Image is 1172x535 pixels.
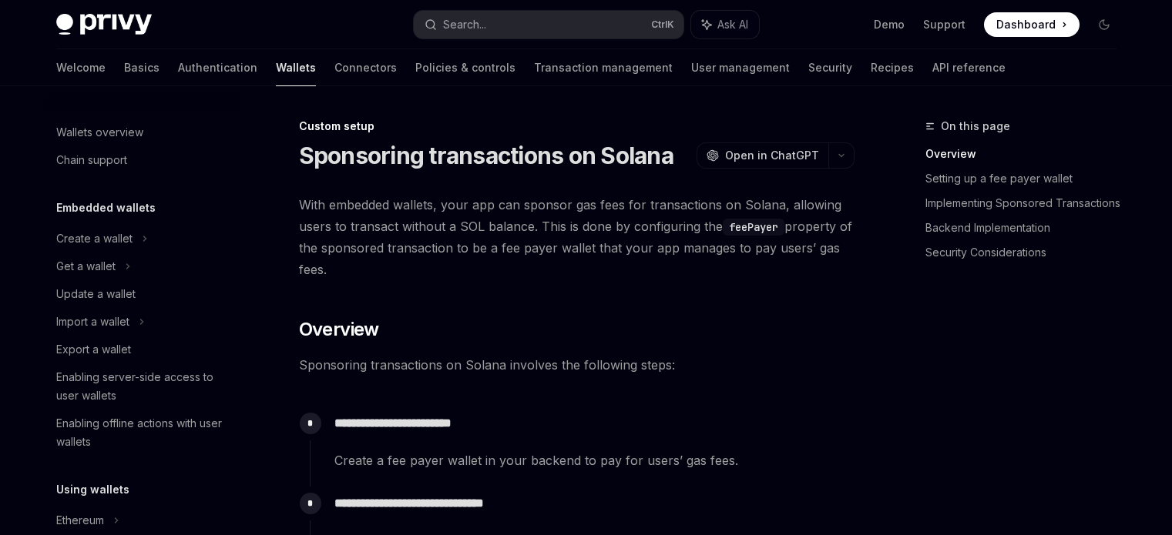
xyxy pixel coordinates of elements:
[808,49,852,86] a: Security
[44,363,241,410] a: Enabling server-side access to user wallets
[443,15,486,34] div: Search...
[925,240,1129,265] a: Security Considerations
[334,49,397,86] a: Connectors
[299,354,855,376] span: Sponsoring transactions on Solana involves the following steps:
[697,142,828,169] button: Open in ChatGPT
[725,148,819,163] span: Open in ChatGPT
[299,194,855,280] span: With embedded wallets, your app can sponsor gas fees for transactions on Solana, allowing users t...
[299,119,855,134] div: Custom setup
[44,410,241,456] a: Enabling offline actions with user wallets
[44,146,241,174] a: Chain support
[996,17,1056,32] span: Dashboard
[415,49,515,86] a: Policies & controls
[925,166,1129,191] a: Setting up a fee payer wallet
[334,450,854,471] span: Create a fee payer wallet in your backend to pay for users’ gas fees.
[124,49,160,86] a: Basics
[56,340,131,359] div: Export a wallet
[299,142,673,169] h1: Sponsoring transactions on Solana
[56,368,232,405] div: Enabling server-side access to user wallets
[56,414,232,451] div: Enabling offline actions with user wallets
[56,14,152,35] img: dark logo
[56,151,127,169] div: Chain support
[871,49,914,86] a: Recipes
[932,49,1006,86] a: API reference
[691,11,759,38] button: Ask AI
[56,313,129,331] div: Import a wallet
[925,142,1129,166] a: Overview
[651,18,674,31] span: Ctrl K
[56,123,143,142] div: Wallets overview
[56,257,116,276] div: Get a wallet
[717,17,748,32] span: Ask AI
[276,49,316,86] a: Wallets
[984,12,1080,37] a: Dashboard
[723,219,784,236] code: feePayer
[1092,12,1117,37] button: Toggle dark mode
[56,480,129,499] h5: Using wallets
[56,49,106,86] a: Welcome
[534,49,673,86] a: Transaction management
[414,11,683,38] button: Search...CtrlK
[941,117,1010,135] span: On this page
[691,49,790,86] a: User management
[925,191,1129,216] a: Implementing Sponsored Transactions
[44,280,241,308] a: Update a wallet
[44,119,241,146] a: Wallets overview
[178,49,257,86] a: Authentication
[56,229,133,248] div: Create a wallet
[874,17,905,32] a: Demo
[56,285,136,303] div: Update a wallet
[925,216,1129,240] a: Backend Implementation
[56,511,104,530] div: Ethereum
[56,199,156,217] h5: Embedded wallets
[923,17,965,32] a: Support
[299,317,379,342] span: Overview
[44,336,241,363] a: Export a wallet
